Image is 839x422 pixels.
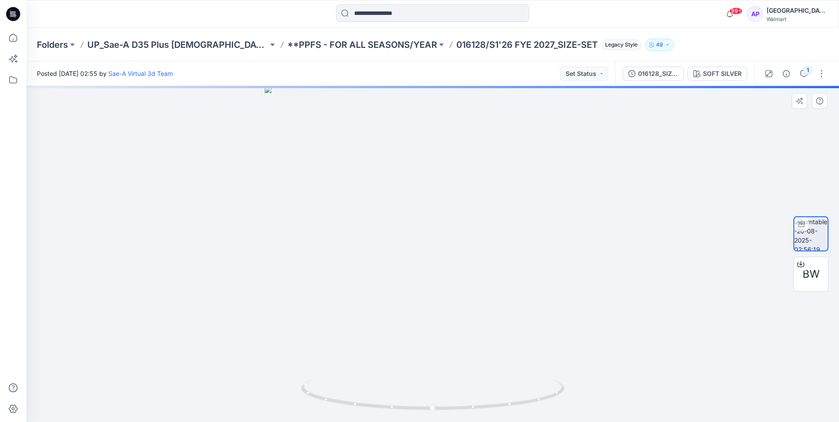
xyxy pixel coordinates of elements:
div: 016128_SIZE SET_REV_LS SQUARE NECK TOP [638,69,678,79]
p: 016128/S1'26 FYE 2027_SIZE-SET [456,39,598,51]
div: [GEOGRAPHIC_DATA] [767,5,828,16]
button: 1 [797,67,811,81]
div: AP [747,6,763,22]
div: Walmart [767,16,828,22]
button: 016128_SIZE SET_REV_LS SQUARE NECK TOP [623,67,684,81]
p: 49 [656,40,663,50]
div: 1 [803,66,812,75]
button: Details [779,67,793,81]
a: UP_Sae-A D35 Plus [DEMOGRAPHIC_DATA] Top [87,39,268,51]
span: Legacy Style [601,39,642,50]
span: 99+ [729,7,742,14]
a: Sae-A Virtual 3d Team [108,70,173,77]
a: Folders [37,39,68,51]
button: SOFT SILVER [688,67,747,81]
img: turntable-20-08-2025-02:56:19 [794,217,828,250]
a: **PPFS - FOR ALL SEASONS/YEAR [287,39,437,51]
button: Legacy Style [598,39,642,51]
button: 49 [645,39,674,51]
div: SOFT SILVER [703,69,742,79]
span: BW [803,266,820,282]
span: Posted [DATE] 02:55 by [37,69,173,78]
